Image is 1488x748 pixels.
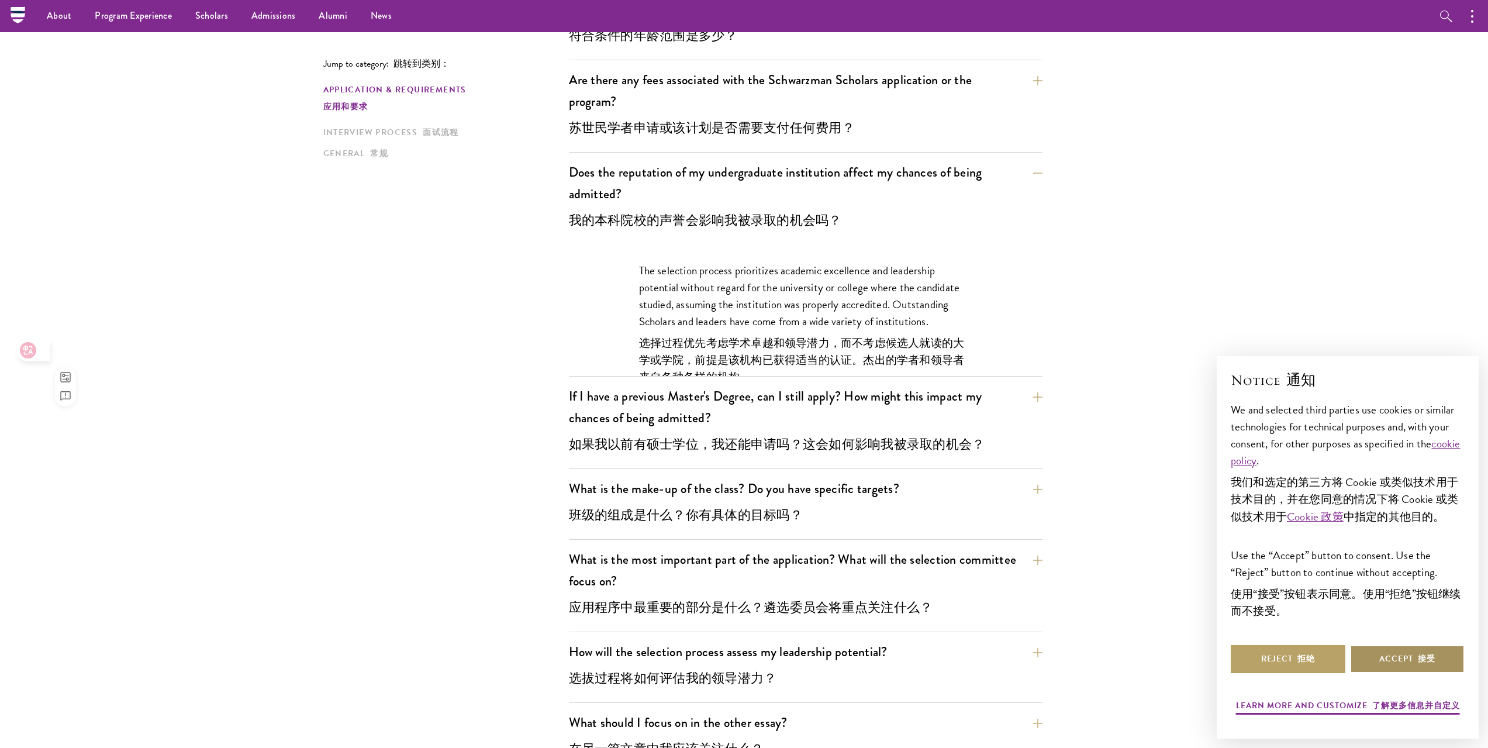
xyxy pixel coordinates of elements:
font: 接受 [1418,653,1435,665]
font: 面试流程 [423,126,459,139]
font: 苏世民学者申请或该计划是否需要支付任何费用？ [569,118,855,137]
font: 使用“接受”按钮表示同意。使用“拒绝”按钮继续而不接受。 [1231,585,1461,619]
button: What is the make-up of the class? Do you have specific targets?班级的组成是什么？你有具体的目标吗？ [569,475,1042,533]
font: 应用程序中最重要的部分是什么？遴选委员会将重点关注什么？ [569,598,933,617]
button: Learn more and customize 了解更多信息并自定义 [1236,698,1460,716]
p: The selection process prioritizes academic excellence and leadership potential without regard for... [639,262,972,390]
a: cookie policy [1231,435,1461,469]
button: Are there any fees associated with the Schwarzman Scholars application or the program?苏世民学者申请或该计划... [569,67,1042,146]
font: 我们和选定的第三方将 Cookie 或类似技术用于技术目的，并在您同意的情况下将 Cookie 或类似技术用于 中指定的其他目的。 [1231,474,1458,525]
font: 应用和要求 [323,101,368,113]
font: 选拔过程将如何评估我的领导潜力？ [569,668,777,688]
button: Does the reputation of my undergraduate institution affect my chances of being admitted?我的本科院校的声誉... [569,159,1042,238]
div: We and selected third parties use cookies or similar technologies for technical purposes and, wit... [1231,401,1465,624]
a: Interview Process 面试流程 [323,126,562,139]
button: What is the most important part of the application? What will the selection committee focus on?应用... [569,546,1042,625]
font: 通知 [1286,371,1316,389]
font: 跳转到类别： [393,57,450,71]
h2: Notice [1231,370,1465,390]
font: 常规 [370,147,388,160]
button: Reject 拒绝 [1231,645,1345,673]
font: 如果我以前有硕士学位，我还能申请吗？这会如何影响我被录取的机会？ [569,435,985,454]
font: 我的本科院校的声誉会影响我被录取的机会吗？ [569,211,842,230]
button: Accept 接受 [1350,645,1465,673]
font: 符合条件的年龄范围是多少？ [569,26,738,45]
button: How will the selection process assess my leadership potential?选拔过程将如何评估我的领导潜力？ [569,639,1042,696]
font: 了解更多信息并自定义 [1372,699,1460,712]
a: General 常规 [323,147,562,160]
button: If I have a previous Master's Degree, can I still apply? How might this impact my chances of bein... [569,383,1042,462]
font: 拒绝 [1297,653,1315,665]
font: 选择过程优先考虑学术卓越和领导潜力，而不考虑候选人就读的大学或学院，前提是该机构已获得适当的认证。杰出的学者和领导者来自各种各样的机构。 [639,335,965,385]
a: Cookie 政策 [1287,508,1344,525]
a: Application & Requirements应用和要求 [323,84,562,118]
font: 班级的组成是什么？你有具体的目标吗？ [569,505,803,525]
p: Jump to category: [323,58,569,69]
